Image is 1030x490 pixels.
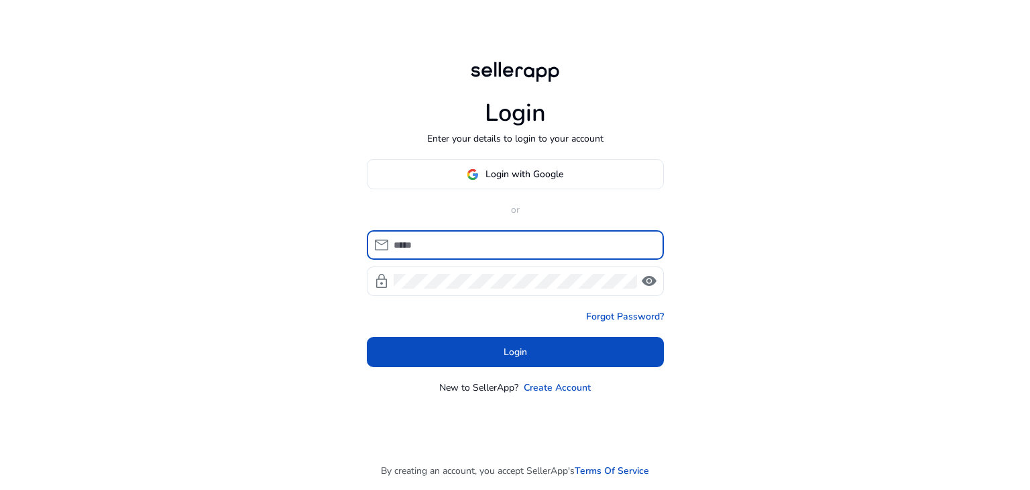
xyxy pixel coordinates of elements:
[586,309,664,324] a: Forgot Password?
[374,273,390,289] span: lock
[439,381,518,395] p: New to SellerApp?
[427,132,604,146] p: Enter your details to login to your account
[641,273,657,289] span: visibility
[485,99,546,128] h1: Login
[524,381,591,395] a: Create Account
[575,464,649,478] a: Terms Of Service
[374,237,390,253] span: mail
[504,345,527,359] span: Login
[367,159,664,189] button: Login with Google
[367,337,664,367] button: Login
[467,168,479,181] img: google-logo.svg
[485,167,563,181] span: Login with Google
[367,203,664,217] p: or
